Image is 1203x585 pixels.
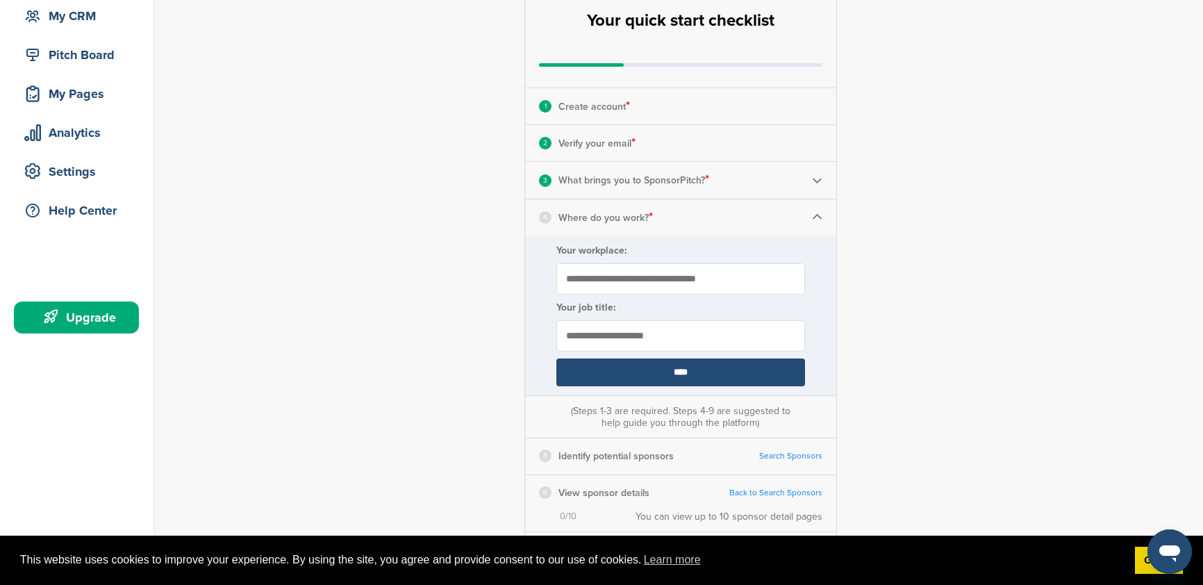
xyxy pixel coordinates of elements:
[14,195,139,226] a: Help Center
[539,211,551,224] div: 4
[636,511,822,522] div: You can view up to 10 sponsor detail pages
[558,208,653,226] p: Where do you work?
[21,120,139,145] div: Analytics
[558,134,636,152] p: Verify your email
[539,486,551,499] div: 6
[21,3,139,28] div: My CRM
[558,484,649,502] p: View sponsor details
[21,81,139,106] div: My Pages
[729,488,822,498] a: Back to Search Sponsors
[558,447,674,465] p: Identify potential sponsors
[1135,547,1183,575] a: dismiss cookie message
[539,137,551,149] div: 2
[567,405,794,429] div: (Steps 1-3 are required. Steps 4-9 are suggested to help guide you through the platform)
[14,78,139,110] a: My Pages
[812,175,822,186] img: Checklist arrow 2
[558,171,709,189] p: What brings you to SponsorPitch?
[587,6,774,36] h2: Your quick start checklist
[539,100,551,113] div: 1
[539,450,551,462] div: 5
[21,198,139,223] div: Help Center
[812,212,822,222] img: Checklist arrow 1
[558,97,630,115] p: Create account
[14,39,139,71] a: Pitch Board
[1147,529,1192,574] iframe: Button to launch messaging window
[20,550,1124,570] span: This website uses cookies to improve your experience. By using the site, you agree and provide co...
[560,511,576,522] span: 0/10
[642,550,703,570] a: learn more about cookies
[14,302,139,333] a: Upgrade
[21,42,139,67] div: Pitch Board
[539,174,551,187] div: 3
[21,305,139,330] div: Upgrade
[759,451,822,461] a: Search Sponsors
[21,159,139,184] div: Settings
[556,302,805,313] label: Your job title:
[14,117,139,149] a: Analytics
[556,245,805,256] label: Your workplace:
[14,156,139,188] a: Settings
